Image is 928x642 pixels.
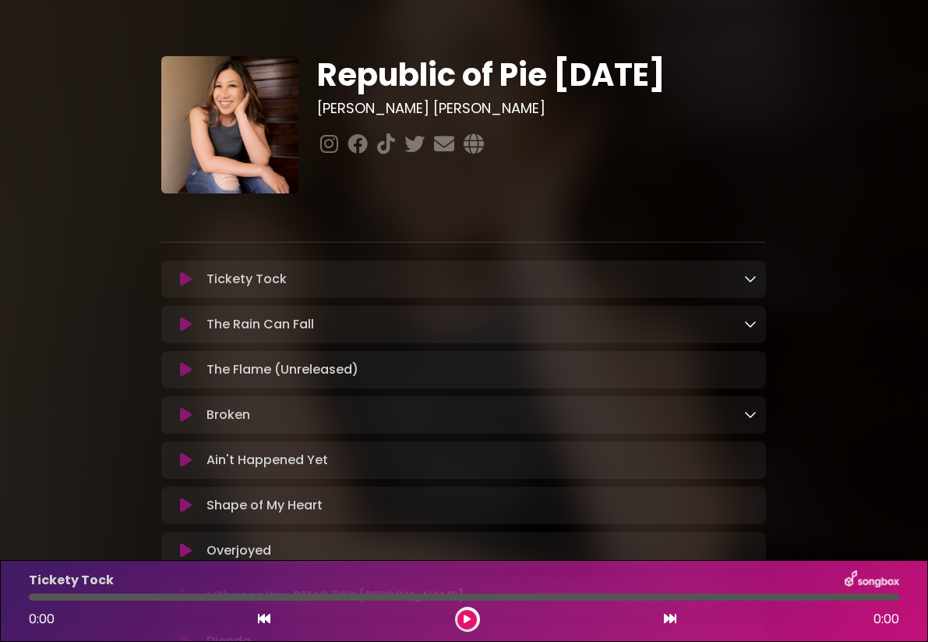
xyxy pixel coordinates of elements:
[29,571,114,590] p: Tickety Tock
[845,570,899,591] img: songbox-logo-white.png
[317,100,766,117] h3: [PERSON_NAME] [PERSON_NAME]
[206,315,314,334] p: The Rain Can Fall
[206,541,271,560] p: Overjoyed
[206,360,358,379] p: The Flame (Unreleased)
[206,451,328,470] p: Ain't Happened Yet
[29,610,55,628] span: 0:00
[206,496,323,515] p: Shape of My Heart
[317,56,766,94] h1: Republic of Pie [DATE]
[161,56,298,193] img: evpWN1MNTAC1lWmJaU8g
[206,270,287,289] p: Tickety Tock
[206,406,250,424] p: Broken
[873,610,899,629] span: 0:00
